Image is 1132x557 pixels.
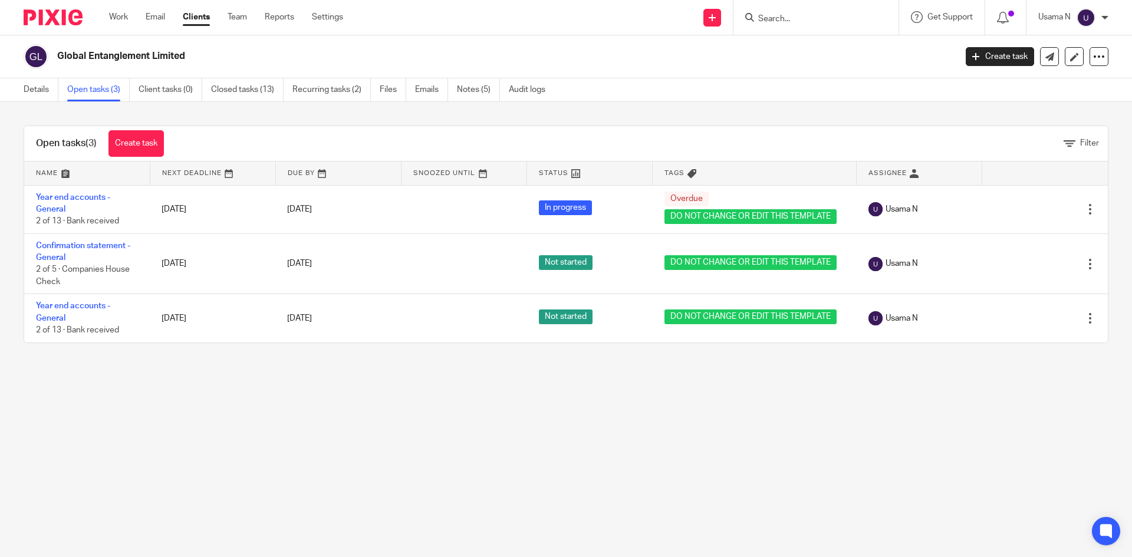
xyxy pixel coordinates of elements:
[85,139,97,148] span: (3)
[150,294,275,342] td: [DATE]
[415,78,448,101] a: Emails
[36,266,130,286] span: 2 of 5 · Companies House Check
[183,11,210,23] a: Clients
[380,78,406,101] a: Files
[36,193,110,213] a: Year end accounts - General
[67,78,130,101] a: Open tasks (3)
[312,11,343,23] a: Settings
[36,302,110,322] a: Year end accounts - General
[24,78,58,101] a: Details
[150,185,275,233] td: [DATE]
[539,255,593,270] span: Not started
[927,13,973,21] span: Get Support
[868,202,883,216] img: svg%3E
[868,311,883,325] img: svg%3E
[1080,139,1099,147] span: Filter
[664,309,837,324] span: DO NOT CHANGE OR EDIT THIS TEMPLATE
[664,255,837,270] span: DO NOT CHANGE OR EDIT THIS TEMPLATE
[539,309,593,324] span: Not started
[886,258,918,269] span: Usama N
[36,242,130,262] a: Confirmation statement - General
[868,257,883,271] img: svg%3E
[287,314,312,322] span: [DATE]
[24,44,48,69] img: svg%3E
[139,78,202,101] a: Client tasks (0)
[146,11,165,23] a: Email
[265,11,294,23] a: Reports
[1038,11,1071,23] p: Usama N
[292,78,371,101] a: Recurring tasks (2)
[664,209,837,224] span: DO NOT CHANGE OR EDIT THIS TEMPLATE
[211,78,284,101] a: Closed tasks (13)
[287,260,312,268] span: [DATE]
[886,312,918,324] span: Usama N
[36,326,119,334] span: 2 of 13 · Bank received
[228,11,247,23] a: Team
[36,137,97,150] h1: Open tasks
[757,14,863,25] input: Search
[24,9,83,25] img: Pixie
[886,203,918,215] span: Usama N
[509,78,554,101] a: Audit logs
[539,170,568,176] span: Status
[457,78,500,101] a: Notes (5)
[150,233,275,294] td: [DATE]
[664,170,685,176] span: Tags
[539,200,592,215] span: In progress
[57,50,770,62] h2: Global Entanglement Limited
[36,217,119,225] span: 2 of 13 · Bank received
[664,192,709,206] span: Overdue
[108,130,164,157] a: Create task
[966,47,1034,66] a: Create task
[413,170,475,176] span: Snoozed Until
[1077,8,1095,27] img: svg%3E
[287,205,312,213] span: [DATE]
[109,11,128,23] a: Work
